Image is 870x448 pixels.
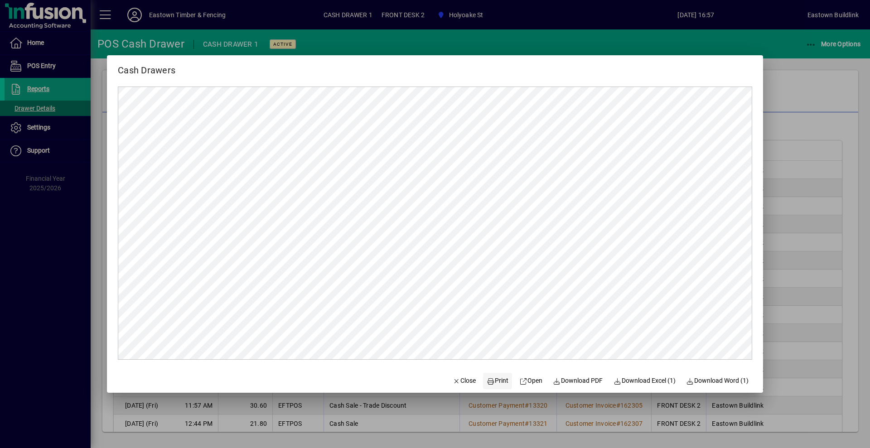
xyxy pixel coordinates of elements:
button: Download Excel (1) [610,373,679,389]
a: Open [516,373,546,389]
a: Download PDF [550,373,607,389]
span: Download PDF [553,376,603,385]
span: Download Excel (1) [614,376,676,385]
button: Print [483,373,512,389]
h2: Cash Drawers [107,55,186,77]
span: Close [453,376,476,385]
button: Close [449,373,480,389]
button: Download Word (1) [683,373,753,389]
span: Open [519,376,542,385]
span: Print [487,376,508,385]
span: Download Word (1) [686,376,749,385]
